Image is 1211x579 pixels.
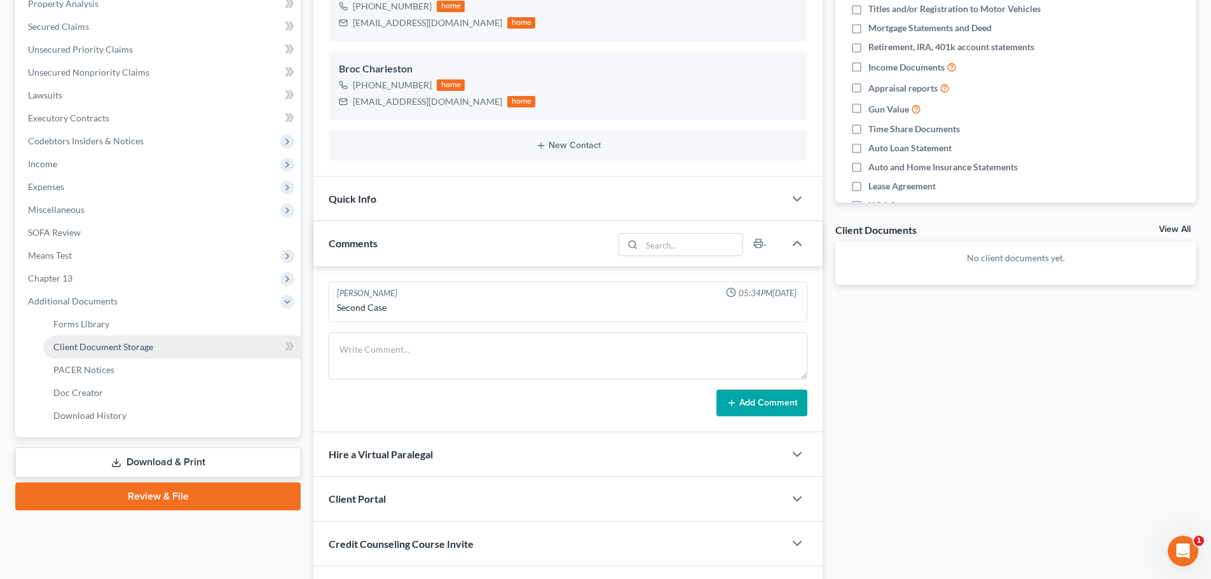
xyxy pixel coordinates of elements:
[845,252,1186,264] p: No client documents yet.
[329,237,378,249] span: Comments
[868,161,1018,174] span: Auto and Home Insurance Statements
[868,22,992,34] span: Mortgage Statements and Deed
[329,493,386,505] span: Client Portal
[868,61,945,74] span: Income Documents
[18,221,301,244] a: SOFA Review
[868,123,960,135] span: Time Share Documents
[43,358,301,381] a: PACER Notices
[28,158,57,169] span: Income
[329,538,474,550] span: Credit Counseling Course Invite
[43,381,301,404] a: Doc Creator
[53,410,127,421] span: Download History
[329,193,376,205] span: Quick Info
[43,336,301,358] a: Client Document Storage
[28,44,133,55] span: Unsecured Priority Claims
[1159,225,1191,234] a: View All
[868,180,936,193] span: Lease Agreement
[28,67,149,78] span: Unsecured Nonpriority Claims
[18,84,301,107] a: Lawsuits
[507,17,535,29] div: home
[337,287,397,299] div: [PERSON_NAME]
[43,404,301,427] a: Download History
[835,223,917,236] div: Client Documents
[739,287,797,299] span: 05:34PM[DATE]
[18,107,301,130] a: Executory Contracts
[353,95,502,108] div: [EMAIL_ADDRESS][DOMAIN_NAME]
[15,482,301,510] a: Review & File
[18,38,301,61] a: Unsecured Priority Claims
[329,448,433,460] span: Hire a Virtual Paralegal
[28,296,118,306] span: Additional Documents
[43,313,301,336] a: Forms Library
[868,199,931,212] span: HOA Statement
[28,112,109,123] span: Executory Contracts
[18,15,301,38] a: Secured Claims
[28,227,81,238] span: SOFA Review
[868,41,1034,53] span: Retirement, IRA, 401k account statements
[53,387,103,398] span: Doc Creator
[339,62,797,77] div: Broc Charleston
[53,318,109,329] span: Forms Library
[1194,536,1204,546] span: 1
[507,96,535,107] div: home
[339,140,797,151] button: New Contact
[28,250,72,261] span: Means Test
[28,204,85,215] span: Miscellaneous
[642,234,743,255] input: Search...
[53,364,114,375] span: PACER Notices
[716,390,807,416] button: Add Comment
[28,90,62,100] span: Lawsuits
[353,17,502,29] div: [EMAIL_ADDRESS][DOMAIN_NAME]
[28,181,64,192] span: Expenses
[28,21,89,32] span: Secured Claims
[868,82,938,95] span: Appraisal reports
[868,142,952,154] span: Auto Loan Statement
[868,103,909,116] span: Gun Value
[868,3,1041,15] span: Titles and/or Registration to Motor Vehicles
[1168,536,1198,566] iframe: Intercom live chat
[53,341,153,352] span: Client Document Storage
[15,447,301,477] a: Download & Print
[353,79,432,92] div: [PHONE_NUMBER]
[337,301,799,314] div: Second Case
[437,1,465,12] div: home
[437,79,465,91] div: home
[18,61,301,84] a: Unsecured Nonpriority Claims
[28,135,144,146] span: Codebtors Insiders & Notices
[28,273,72,283] span: Chapter 13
